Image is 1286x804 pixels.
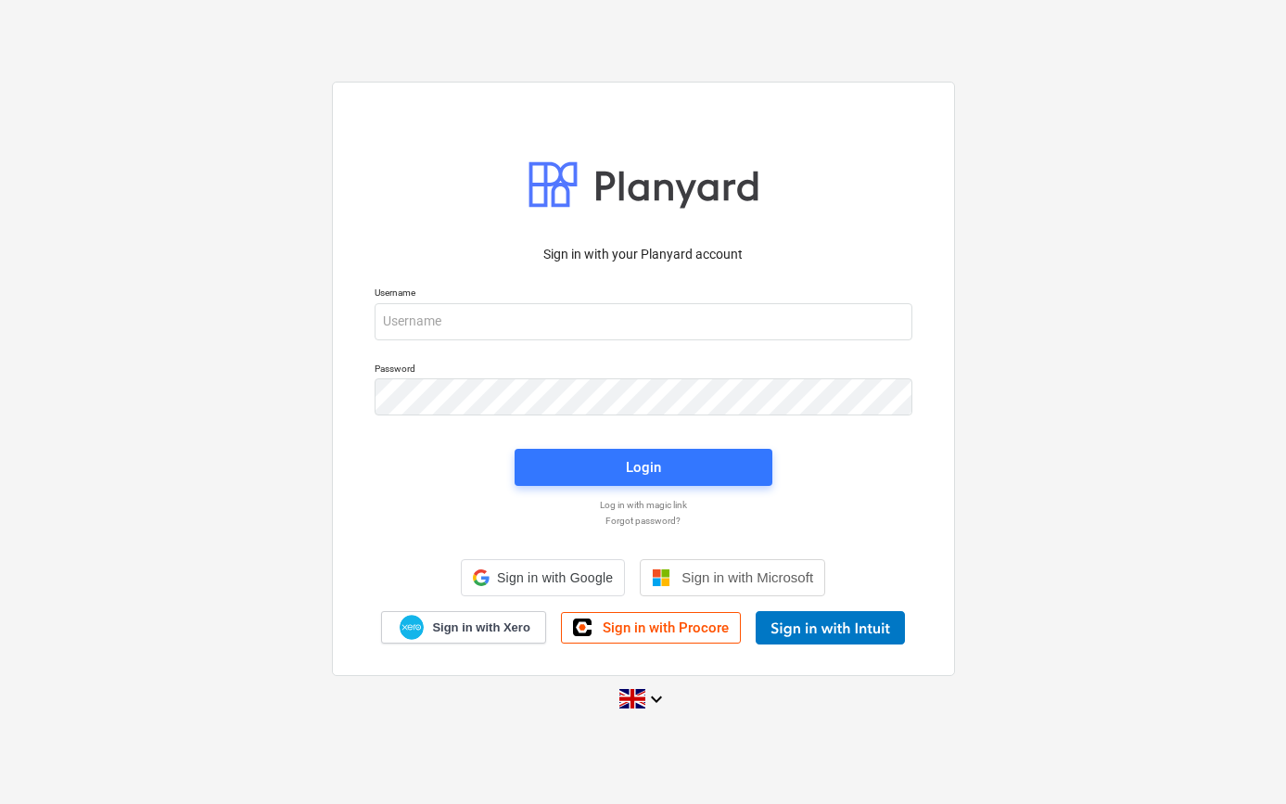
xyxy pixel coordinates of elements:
[626,455,661,479] div: Login
[603,619,729,636] span: Sign in with Procore
[375,245,912,264] p: Sign in with your Planyard account
[497,570,613,585] span: Sign in with Google
[645,688,668,710] i: keyboard_arrow_down
[681,569,813,585] span: Sign in with Microsoft
[515,449,772,486] button: Login
[381,611,546,644] a: Sign in with Xero
[375,303,912,340] input: Username
[461,559,625,596] div: Sign in with Google
[365,515,922,527] a: Forgot password?
[375,363,912,378] p: Password
[432,619,529,636] span: Sign in with Xero
[400,615,424,640] img: Xero logo
[365,499,922,511] a: Log in with magic link
[375,287,912,302] p: Username
[561,612,741,644] a: Sign in with Procore
[652,568,670,587] img: Microsoft logo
